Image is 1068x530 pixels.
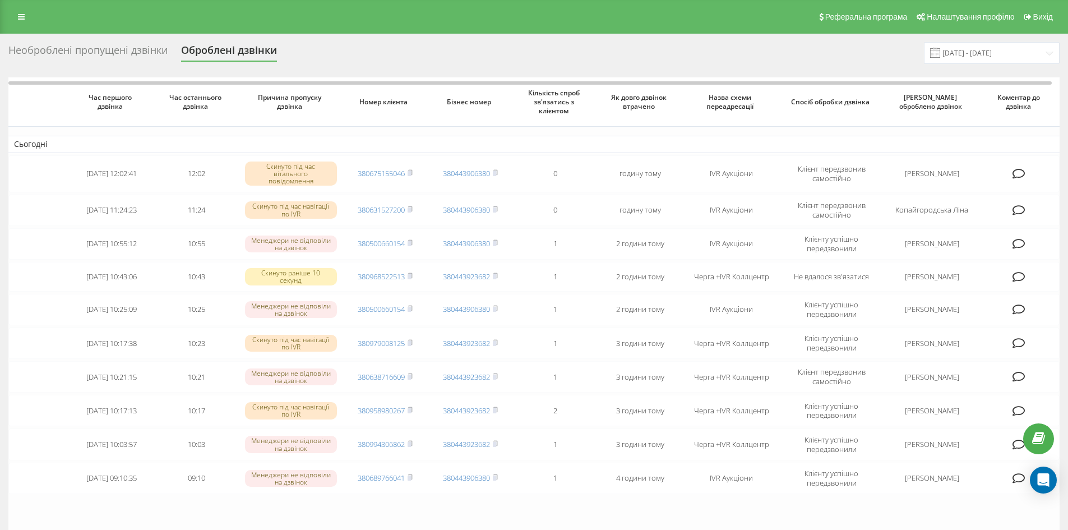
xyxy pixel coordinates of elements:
a: 380675155046 [358,168,405,178]
td: 0 [512,195,598,226]
div: Скинуто під час навігації по IVR [245,335,337,352]
td: 1 [512,463,598,494]
span: Номер клієнта [352,98,419,107]
td: [DATE] 10:55:12 [69,228,154,260]
td: [PERSON_NAME] [884,228,981,260]
a: 380443906380 [443,168,490,178]
td: [PERSON_NAME] [884,463,981,494]
span: Час останнього дзвінка [164,93,230,110]
td: 3 години тому [598,395,683,426]
td: 4 години тому [598,463,683,494]
td: [PERSON_NAME] [884,328,981,359]
td: [DATE] 10:03:57 [69,428,154,460]
td: 1 [512,294,598,325]
div: Менеджери не відповіли на дзвінок [245,436,337,453]
a: 380443923682 [443,372,490,382]
a: 380443906380 [443,304,490,314]
td: 3 години тому [598,428,683,460]
td: 3 години тому [598,361,683,393]
td: 10:23 [154,328,239,359]
a: 380443923682 [443,405,490,416]
td: 10:25 [154,294,239,325]
div: Оброблені дзвінки [181,44,277,62]
td: Клієнту успішно передзвонили [780,395,883,426]
td: Черга +IVR Коллцентр [683,361,780,393]
a: 380443923682 [443,271,490,282]
td: 1 [512,228,598,260]
div: Скинуто під час вітального повідомлення [245,162,337,186]
span: Налаштування профілю [927,12,1014,21]
td: 2 [512,395,598,426]
td: Клієнт передзвонив самостійно [780,361,883,393]
span: Час першого дзвінка [78,93,145,110]
span: Вихід [1033,12,1053,21]
td: Клієнту успішно передзвонили [780,428,883,460]
span: Реферальна програма [825,12,908,21]
td: [PERSON_NAME] [884,395,981,426]
td: годину тому [598,195,683,226]
td: IVR Аукціони [683,228,780,260]
a: 380500660154 [358,304,405,314]
div: Необроблені пропущені дзвінки [8,44,168,62]
td: [PERSON_NAME] [884,361,981,393]
td: 1 [512,361,598,393]
td: [DATE] 10:25:09 [69,294,154,325]
div: Менеджери не відповіли на дзвінок [245,301,337,318]
td: Сьогодні [8,136,1060,153]
td: IVR Аукціони [683,195,780,226]
td: 10:55 [154,228,239,260]
td: [DATE] 09:10:35 [69,463,154,494]
td: IVR Аукціони [683,294,780,325]
a: 380443906380 [443,238,490,248]
td: 10:43 [154,262,239,292]
td: IVR Аукціони [683,463,780,494]
td: Клієнт передзвонив самостійно [780,155,883,192]
td: [PERSON_NAME] [884,155,981,192]
a: 380689766041 [358,473,405,483]
a: 380958980267 [358,405,405,416]
td: Черга +IVR Коллцентр [683,395,780,426]
td: 1 [512,328,598,359]
td: [PERSON_NAME] [884,294,981,325]
td: Клієнту успішно передзвонили [780,228,883,260]
div: Скинуто під час навігації по IVR [245,402,337,419]
td: [PERSON_NAME] [884,428,981,460]
td: Клієнту успішно передзвонили [780,463,883,494]
td: Черга +IVR Коллцентр [683,262,780,292]
span: Не вдалося зв'язатися [794,271,869,282]
a: 380443923682 [443,338,490,348]
a: 380631527200 [358,205,405,215]
a: 380443906380 [443,473,490,483]
td: 1 [512,262,598,292]
span: Спосіб обробки дзвінка [790,98,873,107]
span: Як довго дзвінок втрачено [607,93,674,110]
td: IVR Аукціони [683,155,780,192]
td: Копайгородська Ліна [884,195,981,226]
td: Черга +IVR Коллцентр [683,328,780,359]
td: 2 години тому [598,262,683,292]
a: 380968522513 [358,271,405,282]
td: 12:02 [154,155,239,192]
td: 2 години тому [598,294,683,325]
td: [PERSON_NAME] [884,262,981,292]
td: 0 [512,155,598,192]
div: Open Intercom Messenger [1030,467,1057,494]
td: [DATE] 11:24:23 [69,195,154,226]
td: 11:24 [154,195,239,226]
span: Коментар до дзвінка [990,93,1051,110]
td: [DATE] 10:17:38 [69,328,154,359]
td: [DATE] 12:02:41 [69,155,154,192]
div: Скинуто раніше 10 секунд [245,268,337,285]
a: 380979008125 [358,338,405,348]
td: 10:03 [154,428,239,460]
a: 380443923682 [443,439,490,449]
td: [DATE] 10:21:15 [69,361,154,393]
div: Менеджери не відповіли на дзвінок [245,368,337,385]
td: Черга +IVR Коллцентр [683,428,780,460]
a: 380994306862 [358,439,405,449]
a: 380638716609 [358,372,405,382]
td: Клієнту успішно передзвонили [780,328,883,359]
td: [DATE] 10:17:13 [69,395,154,426]
div: Менеджери не відповіли на дзвінок [245,470,337,487]
td: [DATE] 10:43:06 [69,262,154,292]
